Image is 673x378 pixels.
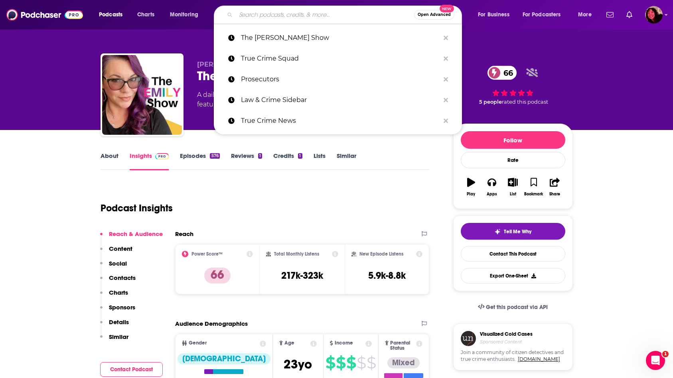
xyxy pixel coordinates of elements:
[6,7,83,22] img: Podchaser - Follow, Share and Rate Podcasts
[418,13,451,17] span: Open Advanced
[109,303,135,311] p: Sponsors
[461,152,565,168] div: Rate
[197,61,294,68] span: [PERSON_NAME] Media, LLC.
[472,297,555,317] a: Get this podcast via API
[623,8,636,22] a: Show notifications dropdown
[273,152,302,170] a: Credits1
[390,341,415,351] span: Parental Status
[494,228,501,235] img: tell me why sparkle
[482,173,502,201] button: Apps
[100,333,128,348] button: Similar
[487,192,497,197] div: Apps
[284,341,294,346] span: Age
[281,270,323,282] h3: 217k-323k
[603,8,617,22] a: Show notifications dropdown
[197,90,341,109] div: A daily podcast
[170,9,198,20] span: Monitoring
[461,331,476,346] img: coldCase.18b32719.png
[504,228,531,235] span: Tell Me Why
[214,110,462,131] a: True Crime News
[109,333,128,341] p: Similar
[367,356,376,369] span: $
[191,251,223,257] h2: Power Score™
[662,351,669,357] span: 1
[461,246,565,262] a: Contact This Podcast
[100,303,135,318] button: Sponsors
[241,48,440,69] p: True Crime Squad
[461,349,565,363] span: Join a community of citizen detectives and true crime enthusiasts.
[231,152,262,170] a: Reviews1
[204,268,231,283] p: 66
[314,152,326,170] a: Lists
[646,351,665,370] iframe: Intercom live chat
[210,153,219,159] div: 576
[241,28,440,48] p: The Emily Show
[472,8,519,21] button: open menu
[478,9,509,20] span: For Business
[241,69,440,90] p: Prosecutors
[109,274,136,282] p: Contacts
[387,357,420,368] div: Mixed
[109,318,129,326] p: Details
[461,173,482,201] button: Play
[523,9,561,20] span: For Podcasters
[130,152,169,170] a: InsightsPodchaser Pro
[461,268,565,283] button: Export One-Sheet
[178,353,270,364] div: [DEMOGRAPHIC_DATA]
[236,8,414,21] input: Search podcasts, credits, & more...
[214,48,462,69] a: True Crime Squad
[101,152,118,170] a: About
[93,8,133,21] button: open menu
[109,245,132,252] p: Content
[368,270,406,282] h3: 5.9k-8.8k
[453,61,573,110] div: 66 5 peoplerated this podcast
[336,356,345,369] span: $
[572,8,602,21] button: open menu
[214,90,462,110] a: Law & Crime Sidebar
[517,8,572,21] button: open menu
[102,55,182,135] img: The Emily Show
[175,230,193,238] h2: Reach
[480,331,533,337] h3: Visualized Cold Cases
[467,192,475,197] div: Play
[109,260,127,267] p: Social
[518,356,560,362] a: [DOMAIN_NAME]
[479,99,502,105] span: 5 people
[100,260,127,274] button: Social
[510,192,516,197] div: List
[486,304,548,311] span: Get this podcast via API
[100,362,163,377] button: Contact Podcast
[132,8,159,21] a: Charts
[523,173,544,201] button: Bookmark
[480,339,533,345] h4: Sponsored Content
[549,192,560,197] div: Share
[100,274,136,289] button: Contacts
[487,66,517,80] a: 66
[155,153,169,159] img: Podchaser Pro
[502,99,548,105] span: rated this podcast
[99,9,122,20] span: Podcasts
[440,5,454,12] span: New
[274,251,319,257] h2: Total Monthly Listens
[335,341,353,346] span: Income
[109,289,128,296] p: Charts
[197,100,341,109] span: featuring
[337,152,356,170] a: Similar
[164,8,209,21] button: open menu
[357,356,366,369] span: $
[100,318,129,333] button: Details
[359,251,403,257] h2: New Episode Listens
[100,245,132,260] button: Content
[645,6,663,24] span: Logged in as Kathryn-Musilek
[109,230,163,238] p: Reach & Audience
[189,341,207,346] span: Gender
[461,131,565,149] button: Follow
[298,153,302,159] div: 1
[241,90,440,110] p: Law & Crime Sidebar
[221,6,470,24] div: Search podcasts, credits, & more...
[180,152,219,170] a: Episodes576
[645,6,663,24] img: User Profile
[326,356,335,369] span: $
